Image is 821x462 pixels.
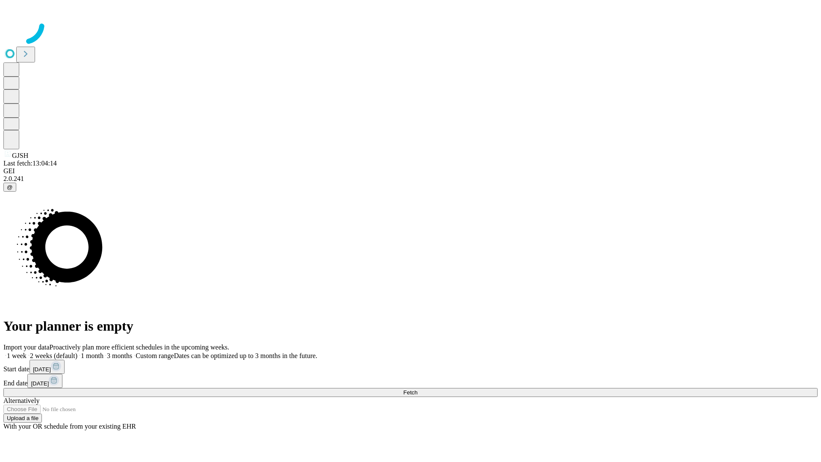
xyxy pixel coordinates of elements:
[3,318,818,334] h1: Your planner is empty
[3,183,16,192] button: @
[136,352,174,359] span: Custom range
[3,160,57,167] span: Last fetch: 13:04:14
[7,352,27,359] span: 1 week
[174,352,317,359] span: Dates can be optimized up to 3 months in the future.
[50,344,229,351] span: Proactively plan more efficient schedules in the upcoming weeks.
[30,352,77,359] span: 2 weeks (default)
[7,184,13,190] span: @
[107,352,132,359] span: 3 months
[81,352,103,359] span: 1 month
[3,344,50,351] span: Import your data
[3,388,818,397] button: Fetch
[3,167,818,175] div: GEI
[403,389,417,396] span: Fetch
[3,414,42,423] button: Upload a file
[3,397,39,404] span: Alternatively
[3,423,136,430] span: With your OR schedule from your existing EHR
[30,360,65,374] button: [DATE]
[3,374,818,388] div: End date
[33,366,51,373] span: [DATE]
[12,152,28,159] span: GJSH
[3,175,818,183] div: 2.0.241
[3,360,818,374] div: Start date
[31,380,49,387] span: [DATE]
[27,374,62,388] button: [DATE]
